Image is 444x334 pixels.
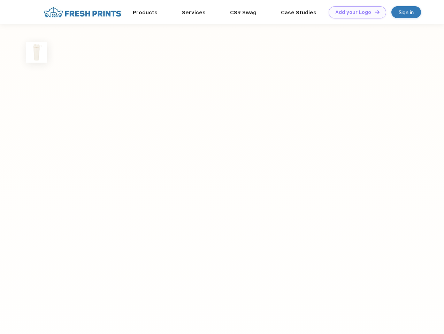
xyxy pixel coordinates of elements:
img: DT [375,10,380,14]
div: Sign in [399,8,414,16]
img: fo%20logo%202.webp [41,6,123,18]
div: Add your Logo [335,9,371,15]
img: func=resize&h=100 [26,42,47,63]
a: Products [133,9,158,16]
a: Sign in [391,6,421,18]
